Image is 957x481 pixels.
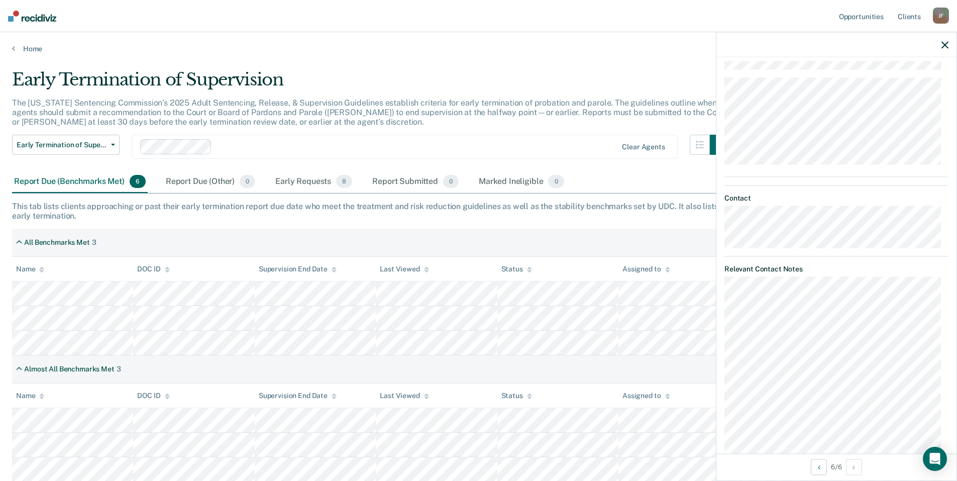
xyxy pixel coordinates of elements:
div: Assigned to [622,392,670,400]
span: 0 [548,175,564,188]
div: Marked Ineligible [477,171,566,193]
div: Status [501,392,532,400]
a: Home [12,44,945,53]
div: Name [16,265,44,273]
div: Supervision End Date [259,265,337,273]
div: Almost All Benchmarks Met [24,365,115,373]
div: This tab lists clients approaching or past their early termination report due date who meet the t... [12,202,945,221]
button: Previous Opportunity [811,459,827,475]
div: All Benchmarks Met [24,238,89,247]
div: Early Requests [273,171,354,193]
div: Report Due (Other) [164,171,257,193]
div: Last Viewed [380,265,429,273]
div: Status [501,265,532,273]
div: 3 [117,365,121,373]
div: Report Due (Benchmarks Met) [12,171,148,193]
div: 3 [92,238,96,247]
div: Assigned to [622,265,670,273]
div: 6 / 6 [716,453,956,480]
div: Report Submitted [370,171,461,193]
span: 0 [443,175,459,188]
span: 0 [240,175,255,188]
div: DOC ID [137,392,169,400]
span: 6 [130,175,146,188]
div: Open Intercom Messenger [923,447,947,471]
span: Early Termination of Supervision [17,141,107,149]
div: Supervision End Date [259,392,337,400]
div: Early Termination of Supervision [12,69,730,98]
span: 8 [336,175,352,188]
div: Last Viewed [380,392,429,400]
dt: Relevant Contact Notes [724,264,948,273]
img: Recidiviz [8,11,56,22]
div: Clear agents [622,143,665,151]
dt: Contact [724,194,948,202]
button: Next Opportunity [846,459,862,475]
div: Name [16,392,44,400]
div: DOC ID [137,265,169,273]
p: The [US_STATE] Sentencing Commission’s 2025 Adult Sentencing, Release, & Supervision Guidelines e... [12,98,727,127]
div: J F [933,8,949,24]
